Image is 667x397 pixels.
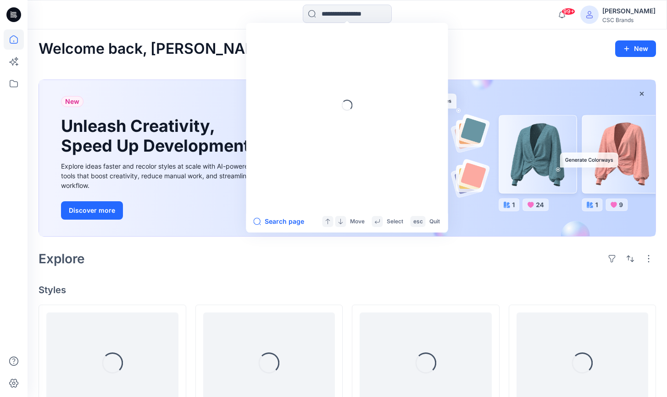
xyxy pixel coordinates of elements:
h4: Styles [39,284,656,295]
div: [PERSON_NAME] [602,6,656,17]
h2: Explore [39,251,85,266]
p: Quit [429,217,440,227]
button: Search page [254,216,304,227]
a: Discover more [61,201,267,220]
svg: avatar [586,11,593,18]
div: CSC Brands [602,17,656,23]
span: New [65,96,79,107]
h2: Welcome back, [PERSON_NAME] [39,40,273,57]
p: Move [350,217,365,227]
p: Select [387,217,403,227]
button: Discover more [61,201,123,220]
p: esc [413,217,423,227]
span: 99+ [561,8,575,15]
div: Explore ideas faster and recolor styles at scale with AI-powered tools that boost creativity, red... [61,161,267,190]
button: New [615,40,656,57]
h1: Unleash Creativity, Speed Up Development [61,116,254,156]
